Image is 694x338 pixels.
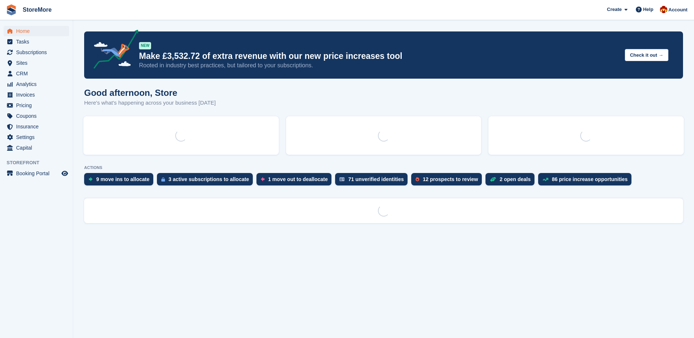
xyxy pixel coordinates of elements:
[4,100,69,110] a: menu
[4,121,69,132] a: menu
[161,177,165,182] img: active_subscription_to_allocate_icon-d502201f5373d7db506a760aba3b589e785aa758c864c3986d89f69b8ff3...
[20,4,55,16] a: StoreMore
[4,47,69,57] a: menu
[348,176,404,182] div: 71 unverified identities
[16,143,60,153] span: Capital
[157,173,256,189] a: 3 active subscriptions to allocate
[4,79,69,89] a: menu
[16,37,60,47] span: Tasks
[4,111,69,121] a: menu
[96,176,150,182] div: 9 move ins to allocate
[643,6,653,13] span: Help
[16,58,60,68] span: Sites
[4,168,69,179] a: menu
[16,79,60,89] span: Analytics
[139,42,151,49] div: NEW
[89,177,93,181] img: move_ins_to_allocate_icon-fdf77a2bb77ea45bf5b3d319d69a93e2d87916cf1d5bf7949dd705db3b84f3ca.svg
[416,177,419,181] img: prospect-51fa495bee0391a8d652442698ab0144808aea92771e9ea1ae160a38d050c398.svg
[340,177,345,181] img: verify_identity-adf6edd0f0f0b5bbfe63781bf79b02c33cf7c696d77639b501bdc392416b5a36.svg
[84,99,216,107] p: Here's what's happening across your business [DATE]
[256,173,335,189] a: 1 move out to deallocate
[411,173,485,189] a: 12 prospects to review
[660,6,667,13] img: Store More Team
[4,90,69,100] a: menu
[16,100,60,110] span: Pricing
[16,111,60,121] span: Coupons
[84,173,157,189] a: 9 move ins to allocate
[4,26,69,36] a: menu
[485,173,538,189] a: 2 open deals
[139,51,619,61] p: Make £3,532.72 of extra revenue with our new price increases tool
[60,169,69,178] a: Preview store
[169,176,249,182] div: 3 active subscriptions to allocate
[668,6,687,14] span: Account
[87,30,139,71] img: price-adjustments-announcement-icon-8257ccfd72463d97f412b2fc003d46551f7dbcb40ab6d574587a9cd5c0d94...
[84,165,683,170] p: ACTIONS
[139,61,619,70] p: Rooted in industry best practices, but tailored to your subscriptions.
[607,6,622,13] span: Create
[261,177,265,181] img: move_outs_to_deallocate_icon-f764333ba52eb49d3ac5e1228854f67142a1ed5810a6f6cc68b1a99e826820c5.svg
[16,90,60,100] span: Invoices
[625,49,668,61] button: Check it out →
[84,88,216,98] h1: Good afternoon, Store
[490,177,496,182] img: deal-1b604bf984904fb50ccaf53a9ad4b4a5d6e5aea283cecdc64d6e3604feb123c2.svg
[16,132,60,142] span: Settings
[268,176,328,182] div: 1 move out to deallocate
[16,26,60,36] span: Home
[335,173,411,189] a: 71 unverified identities
[4,143,69,153] a: menu
[4,68,69,79] a: menu
[500,176,531,182] div: 2 open deals
[4,37,69,47] a: menu
[16,121,60,132] span: Insurance
[16,47,60,57] span: Subscriptions
[538,173,635,189] a: 86 price increase opportunities
[543,178,548,181] img: price_increase_opportunities-93ffe204e8149a01c8c9dc8f82e8f89637d9d84a8eef4429ea346261dce0b2c0.svg
[16,168,60,179] span: Booking Portal
[4,132,69,142] a: menu
[16,68,60,79] span: CRM
[6,4,17,15] img: stora-icon-8386f47178a22dfd0bd8f6a31ec36ba5ce8667c1dd55bd0f319d3a0aa187defe.svg
[552,176,628,182] div: 86 price increase opportunities
[7,159,73,166] span: Storefront
[4,58,69,68] a: menu
[423,176,478,182] div: 12 prospects to review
